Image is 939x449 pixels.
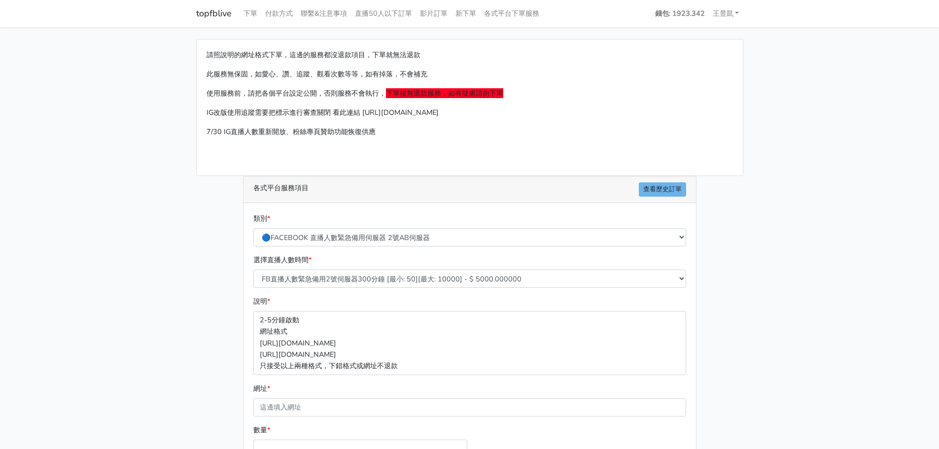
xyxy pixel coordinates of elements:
[207,107,733,118] p: IG改版使用追蹤需要把標示進行審查關閉 看此連結 [URL][DOMAIN_NAME]
[261,4,297,23] a: 付款方式
[655,8,705,18] strong: 錢包: 1923.342
[196,4,232,23] a: topfblive
[207,69,733,80] p: 此服務無保固，如愛心、讚、追蹤、觀看次數等等，如有掉落，不會補充
[709,4,743,23] a: 王昱凱
[207,88,733,99] p: 使用服務前，請把各個平台設定公開，否則服務不會執行，
[253,311,686,375] p: 2-5分鐘啟動 網址格式 [URL][DOMAIN_NAME] [URL][DOMAIN_NAME] 只接受以上兩種格式，下錯格式或網址不退款
[207,126,733,138] p: 7/30 IG直播人數重新開放、粉絲專頁贊助功能恢復供應
[351,4,416,23] a: 直播50人以下訂單
[639,182,686,197] a: 查看歷史訂單
[253,383,270,394] label: 網址
[651,4,709,23] a: 錢包: 1923.342
[297,4,351,23] a: 聯繫&注意事項
[253,296,270,307] label: 說明
[253,254,312,266] label: 選擇直播人數時間
[243,176,696,203] div: 各式平台服務項目
[240,4,261,23] a: 下單
[416,4,452,23] a: 影片訂單
[207,49,733,61] p: 請照說明的網址格式下單，這邊的服務都沒退款項目，下單就無法退款
[452,4,480,23] a: 新下單
[480,4,543,23] a: 各式平台下單服務
[386,88,503,98] span: 下單後無退款服務，如有疑慮請勿下單
[253,398,686,416] input: 這邊填入網址
[253,213,270,224] label: 類別
[253,424,270,436] label: 數量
